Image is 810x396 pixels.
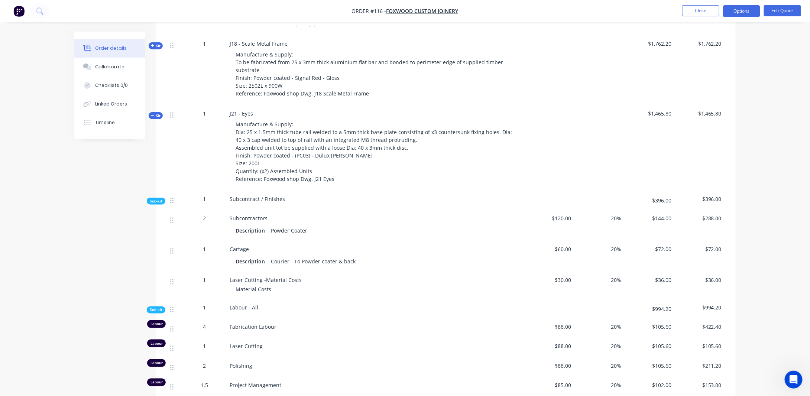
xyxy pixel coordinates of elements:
[37,232,74,262] button: Messages
[15,137,133,152] button: Share it with us
[149,42,163,49] div: Kit
[236,225,268,236] div: Description
[677,245,722,253] span: $72.00
[128,12,141,25] div: Close
[236,51,505,97] span: Manufacture & Supply: To be fabricated from 25 x 3mm thick aluminium flat bar and bonded to perim...
[124,250,136,256] span: Help
[236,286,271,293] span: Material Costs
[677,195,722,203] span: $396.00
[147,198,165,205] div: Sub-kit
[230,363,252,370] span: Polishing
[230,215,268,222] span: Subcontractors
[230,276,302,283] span: Laser Cutting -Material Costs
[13,6,25,17] img: Factory
[203,110,206,117] span: 1
[149,112,163,119] div: Kit
[677,343,722,350] span: $105.60
[15,102,124,110] div: We typically reply in under 10 minutes
[203,195,206,203] span: 1
[627,323,671,331] span: $105.60
[147,320,166,328] div: Labour
[577,276,621,284] span: 20%
[150,307,162,313] span: Sub-kit
[236,121,513,182] span: Manufacture & Supply: Dia: 25 x 1.5mm thick tube rail welded to a 5mm thick base plate consisting...
[203,276,206,284] span: 1
[203,343,206,350] span: 1
[95,119,115,126] div: Timeline
[147,379,166,386] div: Labour
[95,82,128,89] div: Checklists 0/0
[677,362,722,370] span: $211.20
[203,214,206,222] span: 2
[230,343,263,350] span: Laser Cutting
[7,88,141,116] div: Send us a messageWe typically reply in under 10 minutes
[15,213,133,221] h2: Factory Feature Walkthroughs
[230,110,253,117] span: J21 - Eyes
[527,362,571,370] span: $88.00
[527,382,571,389] span: $85.00
[527,343,571,350] span: $88.00
[627,343,671,350] span: $105.60
[15,14,59,26] img: logo
[147,306,165,314] div: Sub-kit
[150,198,162,204] span: Sub-kit
[86,250,100,256] span: News
[230,195,285,202] span: Subcontract / Finishes
[527,214,571,222] span: $120.00
[95,45,127,52] div: Order details
[577,362,621,370] span: 20%
[43,250,69,256] span: Messages
[10,250,27,256] span: Home
[627,214,671,222] span: $144.00
[203,40,206,48] span: 1
[15,126,133,134] h2: Have an idea or feature request?
[627,382,671,389] span: $102.00
[111,232,149,262] button: Help
[677,40,722,48] span: $1,762.20
[147,340,166,347] div: Labour
[15,65,134,78] p: How can we help?
[15,94,124,102] div: Send us a message
[74,95,145,113] button: Linked Orders
[201,382,208,389] span: 1.5
[203,323,206,331] span: 4
[682,5,719,16] button: Close
[203,362,206,370] span: 2
[203,304,206,312] span: 1
[627,305,671,313] span: $994.20
[627,245,671,253] span: $72.00
[577,214,621,222] span: 20%
[268,256,359,267] div: Courier - To Powder coater & back
[74,113,145,132] button: Timeline
[230,324,276,331] span: Fabrication Labour
[15,189,120,197] div: Hey, Factory pro there👋
[577,382,621,389] span: 20%
[268,225,310,236] div: Powder Coater
[677,276,722,284] span: $36.00
[230,382,281,389] span: Project Management
[527,276,571,284] span: $30.00
[627,40,671,48] span: $1,762.20
[627,276,671,284] span: $36.00
[386,8,459,15] a: Foxwood Custom Joinery
[230,304,258,311] span: Labour - All
[785,371,803,389] iframe: Intercom live chat
[74,76,145,95] button: Checklists 0/0
[677,110,722,117] span: $1,465.80
[230,246,249,253] span: Cartage
[203,245,206,253] span: 1
[236,256,268,267] div: Description
[15,180,120,188] div: Factory Weekly Updates - [DATE]
[677,304,722,312] span: $994.20
[577,323,621,331] span: 20%
[95,64,124,70] div: Collaborate
[74,58,145,76] button: Collaborate
[627,197,671,204] span: $396.00
[151,113,161,119] span: Kit
[74,232,111,262] button: News
[15,53,134,65] p: Hi [PERSON_NAME]
[677,382,722,389] span: $153.00
[677,323,722,331] span: $422.40
[627,110,671,117] span: $1,465.80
